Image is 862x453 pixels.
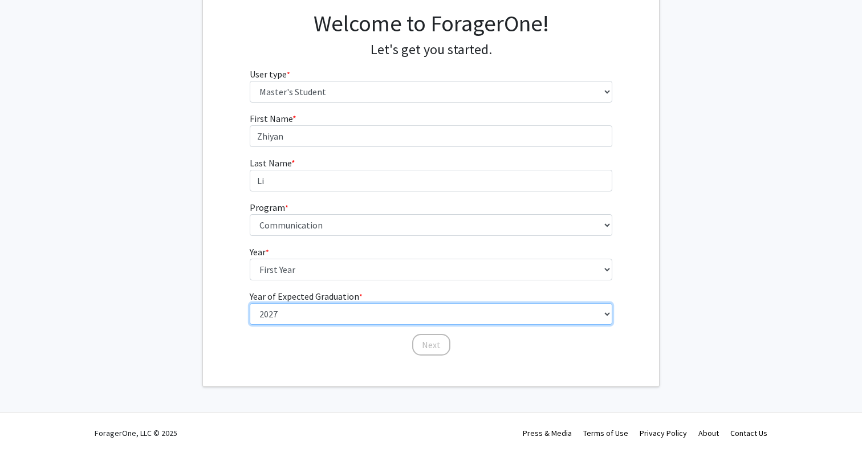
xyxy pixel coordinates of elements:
[250,201,288,214] label: Program
[250,42,613,58] h4: Let's get you started.
[640,428,687,438] a: Privacy Policy
[250,289,363,303] label: Year of Expected Graduation
[95,413,177,453] div: ForagerOne, LLC © 2025
[698,428,719,438] a: About
[523,428,572,438] a: Press & Media
[250,113,292,124] span: First Name
[9,402,48,444] iframe: Chat
[250,67,290,81] label: User type
[583,428,628,438] a: Terms of Use
[250,157,291,169] span: Last Name
[250,245,269,259] label: Year
[412,334,450,356] button: Next
[250,10,613,37] h1: Welcome to ForagerOne!
[730,428,767,438] a: Contact Us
